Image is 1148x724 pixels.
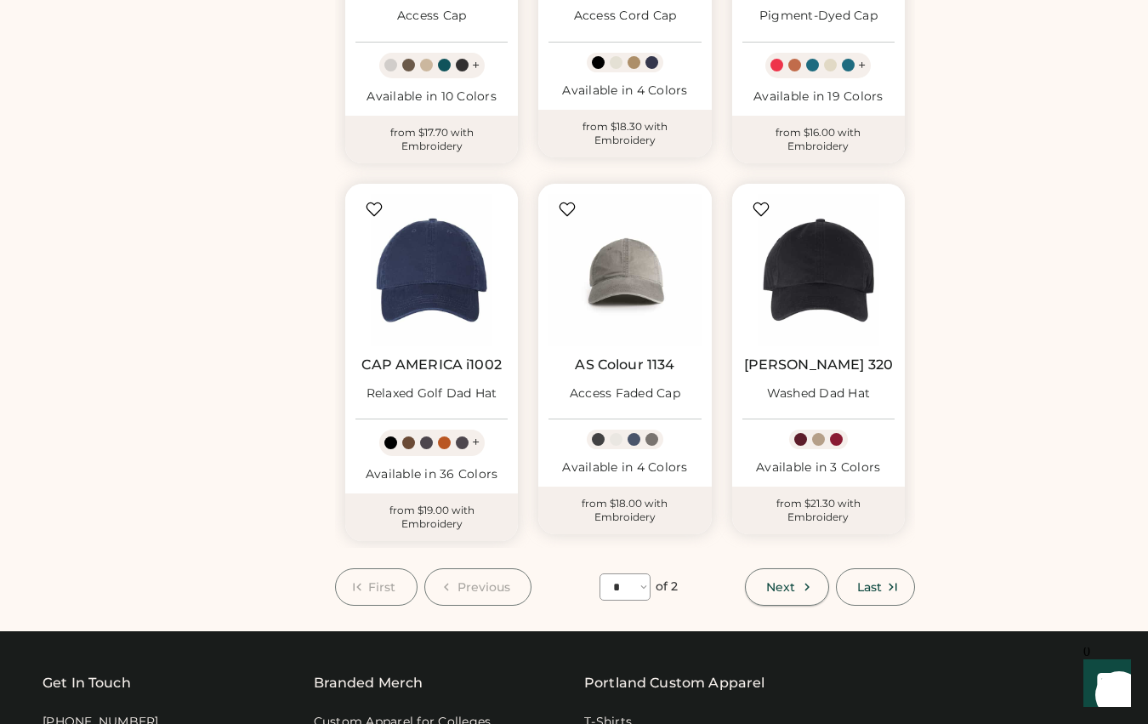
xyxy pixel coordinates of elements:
[836,568,915,606] button: Last
[472,433,480,452] div: +
[742,88,895,105] div: Available in 19 Colors
[742,459,895,476] div: Available in 3 Colors
[732,116,905,163] div: from $16.00 with Embroidery
[355,194,508,346] img: CAP AMERICA i1002 Relaxed Golf Dad Hat
[538,110,711,157] div: from $18.30 with Embroidery
[345,493,518,541] div: from $19.00 with Embroidery
[767,385,871,402] div: Washed Dad Hat
[355,466,508,483] div: Available in 36 Colors
[367,385,497,402] div: Relaxed Golf Dad Hat
[457,581,511,593] span: Previous
[745,568,828,606] button: Next
[732,487,905,534] div: from $21.30 with Embroidery
[766,581,795,593] span: Next
[335,568,418,606] button: First
[355,88,508,105] div: Available in 10 Colors
[548,194,701,346] img: AS Colour 1134 Access Faded Cap
[742,194,895,346] img: Richardson 320 Washed Dad Hat
[345,116,518,163] div: from $17.70 with Embroidery
[574,8,677,25] div: Access Cord Cap
[584,673,764,693] a: Portland Custom Apparel
[656,579,678,596] div: of 2
[759,8,878,25] div: Pigment-Dyed Cap
[368,581,396,593] span: First
[548,459,701,476] div: Available in 4 Colors
[858,56,866,75] div: +
[570,385,680,402] div: Access Faded Cap
[548,83,701,100] div: Available in 4 Colors
[575,356,674,373] a: AS Colour 1134
[43,673,131,693] div: Get In Touch
[538,487,711,534] div: from $18.00 with Embroidery
[397,8,467,25] div: Access Cap
[424,568,532,606] button: Previous
[1067,647,1140,721] iframe: Front Chat
[857,581,882,593] span: Last
[361,356,502,373] a: CAP AMERICA i1002
[314,673,423,693] div: Branded Merch
[744,356,894,373] a: [PERSON_NAME] 320
[472,56,480,75] div: +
